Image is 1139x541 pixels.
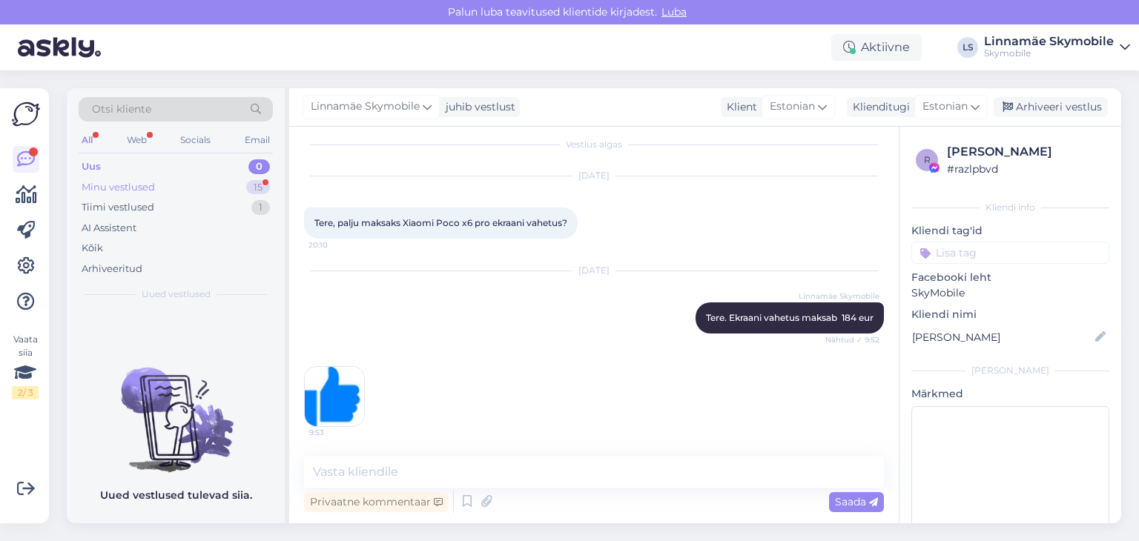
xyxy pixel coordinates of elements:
div: AI Assistent [82,221,136,236]
div: [PERSON_NAME] [947,143,1105,161]
div: Arhiveeri vestlus [994,97,1108,117]
span: 9:53 [309,427,365,438]
img: Askly Logo [12,100,40,128]
div: Klienditugi [847,99,910,115]
span: Estonian [770,99,815,115]
div: Tiimi vestlused [82,200,154,215]
div: Vaata siia [12,333,39,399]
div: Kõik [82,241,103,256]
p: Uued vestlused tulevad siia. [100,488,252,503]
div: 0 [248,159,270,174]
p: Märkmed [911,386,1109,402]
p: Kliendi nimi [911,307,1109,322]
div: [DATE] [304,169,884,182]
div: # razlpbvd [947,161,1105,177]
div: Aktiivne [831,34,922,61]
img: No chats [67,341,285,474]
div: Minu vestlused [82,180,155,195]
span: Linnamäe Skymobile [311,99,420,115]
div: 1 [251,200,270,215]
div: [PERSON_NAME] [911,364,1109,377]
div: Skymobile [984,47,1114,59]
div: Web [124,130,150,150]
span: Tere, palju maksaks Xiaomi Poco x6 pro ekraani vahetus? [314,217,567,228]
span: Luba [657,5,691,19]
span: Tere. Ekraani vahetus maksab 184 eur [706,312,874,323]
div: juhib vestlust [440,99,515,115]
div: Uus [82,159,101,174]
p: Kliendi tag'id [911,223,1109,239]
span: 20:10 [308,239,364,250]
div: [DATE] [304,264,884,277]
span: Estonian [922,99,968,115]
p: Facebooki leht [911,270,1109,285]
p: SkyMobile [911,285,1109,301]
div: Klient [721,99,757,115]
div: 15 [246,180,270,195]
span: Nähtud ✓ 9:52 [824,334,879,345]
span: Linnamäe Skymobile [799,291,879,302]
div: Kliendi info [911,201,1109,214]
div: LS [957,37,978,58]
div: Vestlus algas [304,138,884,151]
img: Attachment [305,367,364,426]
a: Linnamäe SkymobileSkymobile [984,36,1130,59]
span: Otsi kliente [92,102,151,117]
input: Lisa tag [911,242,1109,264]
input: Lisa nimi [912,329,1092,345]
div: Socials [177,130,214,150]
div: 2 / 3 [12,386,39,399]
div: Privaatne kommentaar [304,492,449,512]
div: Email [242,130,273,150]
div: Arhiveeritud [82,262,142,276]
span: r [924,154,931,165]
span: Saada [835,495,878,508]
div: All [79,130,96,150]
span: Uued vestlused [142,288,211,301]
div: Linnamäe Skymobile [984,36,1114,47]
